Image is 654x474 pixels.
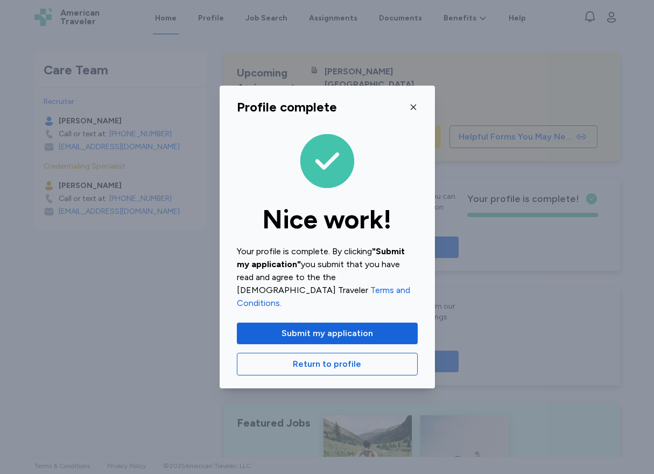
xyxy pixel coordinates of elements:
[237,323,418,344] button: Submit my application
[282,327,373,340] span: Submit my application
[293,358,361,371] span: Return to profile
[237,353,418,375] button: Return to profile
[237,99,337,116] div: Profile complete
[237,245,418,310] div: Your profile is complete. By clicking you submit that you have read and agree to the the [DEMOGRA...
[237,206,418,232] div: Nice work!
